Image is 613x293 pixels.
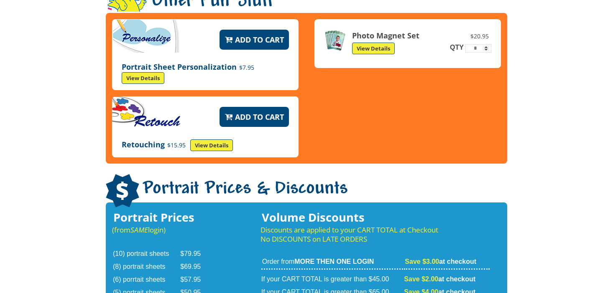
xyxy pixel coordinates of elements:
[180,261,211,273] td: $69.95
[180,248,211,260] td: $79.95
[237,63,257,71] span: $7.95
[468,32,491,41] span: $20.95
[261,225,490,244] p: Discounts are applied to your CART TOTAL at Checkout No DISCOUNTS on LATE ORDERS
[122,72,164,84] a: View Details
[261,257,404,270] td: Order from
[220,107,289,127] button: Add to Cart
[113,248,179,260] td: (10) portrait sheets
[405,258,476,265] strong: at checkout
[261,213,490,222] h3: Volume Discounts
[352,30,419,40] strong: Photo Magnet Set
[405,258,439,265] span: Save $3.00
[130,225,148,235] em: SAME
[449,44,464,51] label: QTY
[324,30,346,51] img: Photo Magnet Set
[404,275,438,283] span: Save $2.00
[404,275,475,283] strong: at checkout
[294,258,374,265] strong: MORE THEN ONE LOGIN
[106,174,507,209] h1: Portrait Prices & Discounts
[112,213,212,222] h3: Portrait Prices
[113,261,179,273] td: (8) portrait sheets
[122,62,289,84] p: Portrait Sheet Personalization
[165,141,188,149] span: $15.95
[190,139,233,151] a: View Details
[352,43,395,54] a: View Details
[220,30,289,50] button: Add to Cart
[261,270,404,285] td: If your CART TOTAL is greater than $45.00
[113,274,179,286] td: (6) porrtait sheets
[122,139,289,151] p: Retouching
[180,274,211,286] td: $57.95
[112,225,212,235] p: (from login)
